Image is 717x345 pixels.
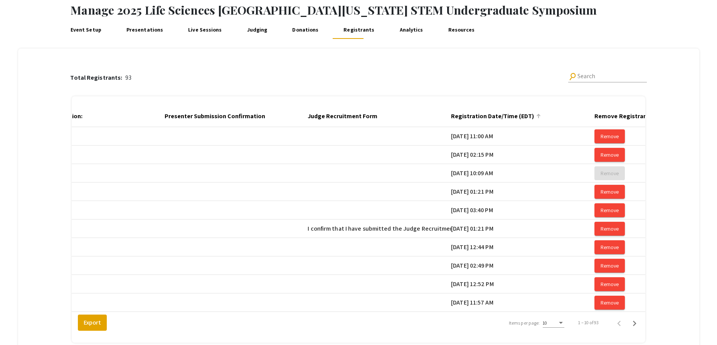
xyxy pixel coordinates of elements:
mat-select: Items per page: [543,320,564,326]
p: Total Registrants: [70,73,125,82]
button: Export [78,315,107,331]
mat-cell: [DATE] 10:09 AM [451,164,594,183]
div: Judge Recruitment Form [308,112,377,121]
span: Remove [601,207,619,214]
div: 93 [70,73,131,82]
div: Judge Recruitment Form [308,112,384,121]
div: 1 – 10 of 93 [578,319,599,326]
button: Remove [594,166,625,180]
mat-cell: [DATE] 12:52 PM [451,275,594,293]
mat-cell: [DATE] 02:49 PM [451,256,594,275]
span: Remove [601,225,619,232]
button: Previous page [611,315,627,330]
button: Remove [594,240,625,254]
span: Remove [601,262,619,269]
mat-cell: [DATE] 01:21 PM [451,183,594,201]
div: Presenter Submission Confirmation [165,112,272,121]
a: Analytics [398,20,425,39]
iframe: Chat [6,310,33,339]
span: I confirm that I have submitted the Judge Recruitment form ([DOMAIN_NAME][URL]) AND I will be sub... [308,224,660,233]
div: Presenter Submission Confirmation [165,112,265,121]
button: Remove [594,129,625,143]
div: Registration Date/Time (EDT) [451,112,541,121]
mat-cell: [DATE] 11:57 AM [451,293,594,312]
span: 10 [543,320,547,326]
span: Remove [601,151,619,158]
mat-icon: Search [567,71,578,82]
a: Event Setup [69,20,103,39]
div: Items per page: [509,320,540,327]
button: Remove [594,259,625,273]
span: Remove [601,133,619,140]
span: Remove [601,170,619,177]
mat-cell: [DATE] 12:44 PM [451,238,594,256]
button: Next page [627,315,642,330]
span: Remove [601,281,619,288]
span: Remove [601,299,619,306]
button: Remove [594,277,625,291]
span: Remove [601,188,619,195]
button: Remove [594,203,625,217]
button: Remove [594,185,625,199]
span: Remove [601,244,619,251]
h1: Manage 2025 Life Sciences [GEOGRAPHIC_DATA][US_STATE] STEM Undergraduate Symposium [71,3,717,17]
mat-cell: [DATE] 02:15 PM [451,146,594,164]
mat-cell: [DATE] 01:21 PM [451,219,594,238]
button: Remove [594,148,625,162]
a: Donations [291,20,320,39]
a: Registrants [342,20,376,39]
mat-cell: [DATE] 03:40 PM [451,201,594,219]
mat-cell: [DATE] 11:00 AM [451,127,594,146]
a: Presentations [125,20,165,39]
div: Registration Date/Time (EDT) [451,112,534,121]
a: Judging [245,20,269,39]
button: Remove [594,222,625,236]
button: Remove [594,296,625,310]
a: Resources [446,20,476,39]
a: Live Sessions [187,20,224,39]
